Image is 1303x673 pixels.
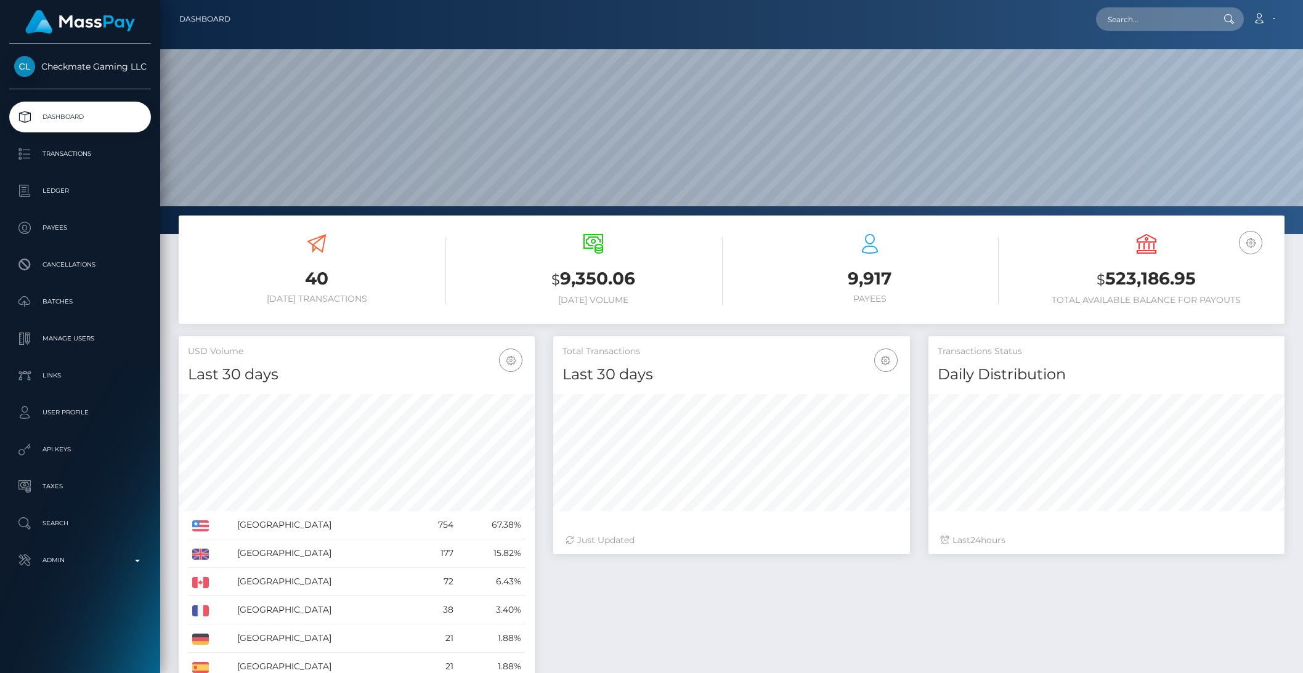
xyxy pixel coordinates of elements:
[970,534,981,546] span: 24
[562,364,900,385] h4: Last 30 days
[9,286,151,317] a: Batches
[9,323,151,354] a: Manage Users
[9,360,151,391] a: Links
[938,364,1275,385] h4: Daily Distribution
[192,662,209,673] img: ES.png
[741,294,999,304] h6: Payees
[14,108,146,126] p: Dashboard
[188,267,446,291] h3: 40
[1097,271,1105,288] small: $
[192,549,209,560] img: GB.png
[14,182,146,200] p: Ledger
[458,511,526,539] td: 67.38%
[741,267,999,291] h3: 9,917
[233,568,415,596] td: [GEOGRAPHIC_DATA]
[9,139,151,169] a: Transactions
[415,624,458,653] td: 21
[188,294,446,304] h6: [DATE] Transactions
[192,634,209,645] img: DE.png
[14,514,146,533] p: Search
[458,568,526,596] td: 6.43%
[465,295,723,305] h6: [DATE] Volume
[9,397,151,428] a: User Profile
[465,267,723,292] h3: 9,350.06
[14,145,146,163] p: Transactions
[458,624,526,653] td: 1.88%
[458,596,526,624] td: 3.40%
[1096,7,1212,31] input: Search...
[9,61,151,72] span: Checkmate Gaming LLC
[233,511,415,539] td: [GEOGRAPHIC_DATA]
[9,545,151,576] a: Admin
[9,102,151,132] a: Dashboard
[415,596,458,624] td: 38
[14,292,146,311] p: Batches
[415,568,458,596] td: 72
[566,534,897,547] div: Just Updated
[25,10,135,34] img: MassPay Logo
[14,440,146,459] p: API Keys
[551,271,560,288] small: $
[9,508,151,539] a: Search
[941,534,1272,547] div: Last hours
[192,520,209,531] img: US.png
[188,364,526,385] h4: Last 30 days
[14,551,146,570] p: Admin
[562,345,900,358] h5: Total Transactions
[188,345,526,358] h5: USD Volume
[233,624,415,653] td: [GEOGRAPHIC_DATA]
[415,511,458,539] td: 754
[179,6,230,32] a: Dashboard
[415,539,458,568] td: 177
[938,345,1275,358] h5: Transactions Status
[233,596,415,624] td: [GEOGRAPHIC_DATA]
[9,471,151,502] a: Taxes
[192,577,209,588] img: CA.png
[14,256,146,274] p: Cancellations
[1017,295,1275,305] h6: Total Available Balance for Payouts
[14,366,146,385] p: Links
[9,212,151,243] a: Payees
[9,175,151,206] a: Ledger
[14,329,146,348] p: Manage Users
[9,249,151,280] a: Cancellations
[9,434,151,465] a: API Keys
[233,539,415,568] td: [GEOGRAPHIC_DATA]
[14,477,146,496] p: Taxes
[1017,267,1275,292] h3: 523,186.95
[14,403,146,422] p: User Profile
[14,219,146,237] p: Payees
[192,605,209,616] img: FR.png
[458,539,526,568] td: 15.82%
[14,56,35,77] img: Checkmate Gaming LLC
